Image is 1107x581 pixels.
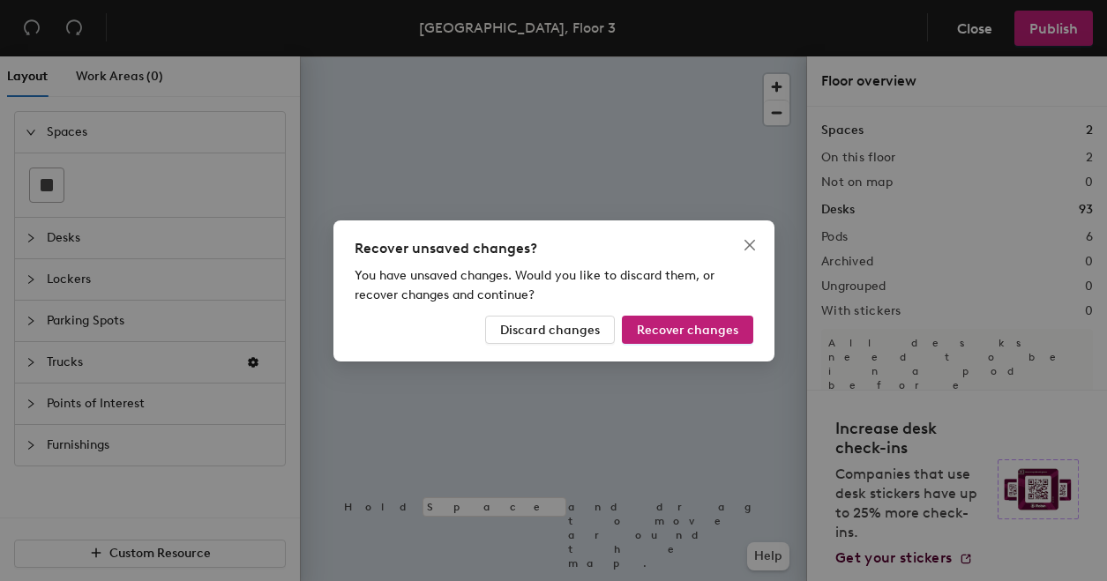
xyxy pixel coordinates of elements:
button: Discard changes [485,316,615,344]
span: Discard changes [500,322,600,337]
button: Recover changes [622,316,753,344]
span: close [743,238,757,252]
span: Close [736,238,764,252]
span: You have unsaved changes. Would you like to discard them, or recover changes and continue? [355,268,714,302]
button: Close [736,231,764,259]
span: Recover changes [637,322,738,337]
div: Recover unsaved changes? [355,238,753,259]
